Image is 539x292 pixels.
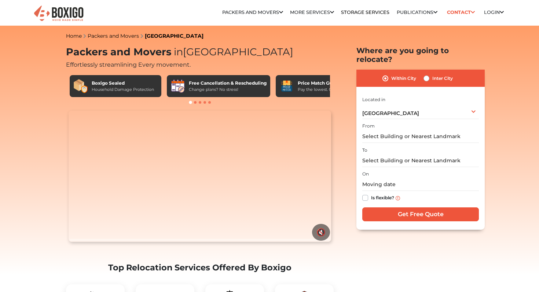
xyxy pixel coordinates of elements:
label: On [362,171,369,177]
img: info [396,196,400,200]
span: [GEOGRAPHIC_DATA] [171,46,293,58]
video: Your browser does not support the video tag. [69,111,331,242]
div: Free Cancellation & Rescheduling [189,80,267,86]
a: Login [484,10,504,15]
a: Contact [444,7,477,18]
label: Inter City [432,74,453,83]
label: From [362,123,375,129]
a: More services [290,10,334,15]
div: Price Match Guarantee [298,80,353,86]
input: Select Building or Nearest Landmark [362,130,479,143]
input: Select Building or Nearest Landmark [362,154,479,167]
div: Change plans? No stress! [189,86,267,93]
a: Home [66,33,82,39]
div: Boxigo Sealed [92,80,154,86]
label: To [362,147,367,154]
a: Packers and Movers [222,10,283,15]
input: Moving date [362,178,479,191]
span: in [174,46,183,58]
div: Pay the lowest. Guaranteed! [298,86,353,93]
a: Storage Services [341,10,389,15]
h2: Where are you going to relocate? [356,46,485,64]
h1: Packers and Movers [66,46,334,58]
label: Is flexible? [371,193,394,201]
a: [GEOGRAPHIC_DATA] [145,33,203,39]
input: Get Free Quote [362,207,479,221]
button: 🔇 [312,224,330,241]
a: Publications [397,10,437,15]
img: Boxigo [33,5,84,23]
span: [GEOGRAPHIC_DATA] [362,110,419,117]
img: Boxigo Sealed [73,79,88,93]
label: Within City [391,74,416,83]
h2: Top Relocation Services Offered By Boxigo [66,263,334,273]
span: Effortlessly streamlining Every movement. [66,61,191,68]
img: Price Match Guarantee [279,79,294,93]
div: Household Damage Protection [92,86,154,93]
a: Packers and Movers [88,33,139,39]
img: Free Cancellation & Rescheduling [170,79,185,93]
label: Located in [362,96,385,103]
